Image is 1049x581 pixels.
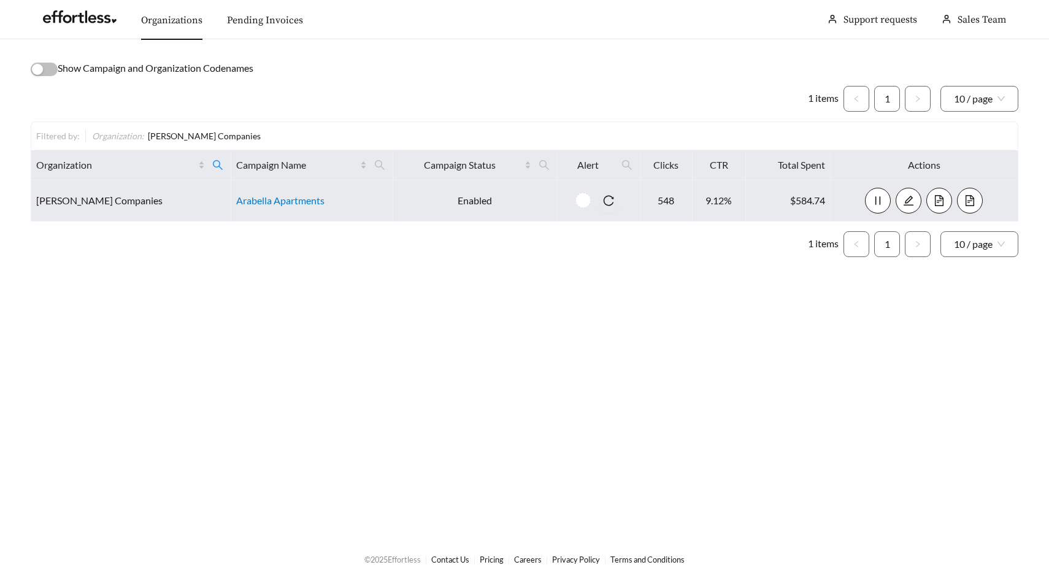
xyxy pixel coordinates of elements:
td: 548 [640,180,693,221]
span: Organization [36,158,196,172]
th: Total Spent [746,150,831,180]
td: $584.74 [746,180,831,221]
span: search [534,155,555,175]
span: Campaign Status [398,158,522,172]
span: Sales Team [958,13,1006,26]
th: CTR [693,150,747,180]
span: file-text [958,195,982,206]
span: search [369,155,390,175]
span: 10 / page [954,87,1005,111]
a: file-text [926,194,952,206]
a: Careers [514,555,542,564]
a: Arabella Apartments [236,194,325,206]
li: 1 items [808,86,839,112]
span: 10 / page [954,232,1005,256]
a: file-text [957,194,983,206]
a: Contact Us [431,555,469,564]
div: Show Campaign and Organization Codenames [31,61,1018,76]
span: Organization : [92,131,144,141]
span: pause [866,195,890,206]
span: search [207,155,228,175]
span: edit [896,195,921,206]
button: file-text [957,188,983,214]
span: right [914,240,921,248]
div: Page Size [940,86,1018,112]
button: reload [596,188,621,214]
span: search [539,160,550,171]
button: right [905,231,931,257]
a: 1 [875,87,899,111]
span: search [212,160,223,171]
span: search [374,160,385,171]
button: left [843,86,869,112]
a: Privacy Policy [552,555,600,564]
span: left [853,240,860,248]
button: left [843,231,869,257]
button: right [905,86,931,112]
span: search [617,155,637,175]
button: file-text [926,188,952,214]
th: Actions [831,150,1018,180]
a: Pending Invoices [227,14,303,26]
span: file-text [927,195,951,206]
span: Alert [563,158,614,172]
span: © 2025 Effortless [364,555,421,564]
div: Page Size [940,231,1018,257]
span: reload [596,195,621,206]
button: edit [896,188,921,214]
span: Campaign Name [236,158,358,172]
a: edit [896,194,921,206]
a: Support requests [843,13,917,26]
a: Pricing [480,555,504,564]
li: Next Page [905,86,931,112]
button: pause [865,188,891,214]
a: Organizations [141,14,202,26]
a: Terms and Conditions [610,555,685,564]
th: Clicks [640,150,693,180]
li: 1 [874,231,900,257]
span: left [853,95,860,102]
span: search [621,160,632,171]
a: 1 [875,232,899,256]
td: 9.12% [693,180,747,221]
span: right [914,95,921,102]
td: [PERSON_NAME] Companies [31,180,231,221]
li: Previous Page [843,231,869,257]
li: Previous Page [843,86,869,112]
li: Next Page [905,231,931,257]
div: Filtered by: [36,129,85,142]
li: 1 [874,86,900,112]
li: 1 items [808,231,839,257]
span: [PERSON_NAME] Companies [148,131,261,141]
td: Enabled [393,180,558,221]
